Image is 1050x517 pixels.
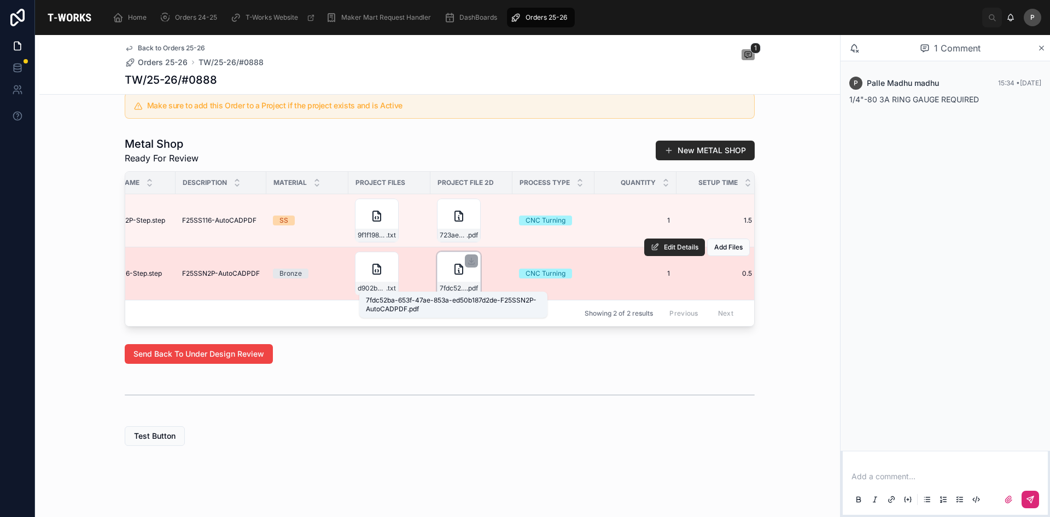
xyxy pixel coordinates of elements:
span: .txt [386,231,396,240]
a: Orders 25-26 [507,8,575,27]
span: 1 [750,43,761,54]
span: T-Works Website [246,13,298,22]
span: 0.5 [683,269,752,278]
a: Orders 24-25 [156,8,225,27]
span: P [854,79,858,88]
span: Edit Details [664,243,698,252]
span: Send Back To Under Design Review [133,348,264,359]
span: Home [128,13,147,22]
span: d902b93d-90fb-471b-b4ce-f731744fcc08-F25SSN2P-Step [358,284,386,293]
span: Palle Madhu madhu [867,78,939,89]
span: F25SS116-Step.step [100,269,162,278]
div: 7fdc52ba-653f-47ae-853a-ed50b187d2de-F25SSN2P-AutoCADPDF.pdf [366,296,541,313]
span: 1.5 [683,216,752,225]
span: 15:34 • [DATE] [998,79,1041,87]
a: TW/25-26/#0888 [199,57,264,68]
span: F25SS116-AutoCADPDF [182,216,256,225]
span: Process Type [520,178,570,187]
span: Setup Time [698,178,738,187]
div: CNC Turning [526,269,565,278]
a: Orders 25-26 [125,57,188,68]
span: Orders 25-26 [138,57,188,68]
a: Back to Orders 25-26 [125,44,205,53]
span: Project File 2D [437,178,494,187]
span: Description [183,178,227,187]
div: scrollable content [104,5,982,30]
div: SS [279,216,288,225]
button: Test Button [125,426,185,446]
span: 7fdc52ba-653f-47ae-853a-ed50b187d2de-F25SSN2P-AutoCADPDF [440,284,466,293]
span: 1 [601,216,670,225]
span: Orders 25-26 [526,13,567,22]
a: Home [109,8,154,27]
div: Bronze [279,269,302,278]
a: Maker Mart Request Handler [323,8,439,27]
span: Project Files [355,178,405,187]
span: F25SSN2P-Step.step [100,216,165,225]
span: Showing 2 of 2 results [585,309,653,318]
span: DashBoards [459,13,497,22]
span: Orders 24-25 [175,13,217,22]
a: DashBoards [441,8,505,27]
button: 1 [742,49,755,62]
span: .pdf [466,284,478,293]
span: P [1030,13,1035,22]
span: 723aed15-d84c-495a-9b88-75cd9ff93c4e-F25SS116-AutoCADPDF [440,231,466,240]
span: 1 Comment [934,42,981,55]
div: CNC Turning [526,216,565,225]
span: Back to Orders 25-26 [138,44,205,53]
span: Test Button [134,431,176,442]
span: Maker Mart Request Handler [341,13,431,22]
img: App logo [44,9,95,26]
span: 1 [601,269,670,278]
span: 9f1f1980-844c-4e29-a201-a2d3bc27647c-F25SS116-Step [358,231,386,240]
span: .pdf [466,231,478,240]
span: Quantity [621,178,656,187]
span: Add Files [714,243,743,252]
button: Add Files [707,239,750,256]
h1: Metal Shop [125,136,199,152]
button: New METAL SHOP [656,141,755,160]
span: Material [273,178,307,187]
span: 1/4"-80 3A RING GAUGE REQUIRED [849,95,979,104]
a: T-Works Website [227,8,320,27]
span: Ready For Review [125,152,199,165]
span: F25SSN2P-AutoCADPDF [182,269,260,278]
button: Edit Details [644,239,705,256]
h1: TW/25-26/#0888 [125,72,217,88]
button: Send Back To Under Design Review [125,344,273,364]
span: .txt [386,284,396,293]
h5: Make sure to add this Order to a Project if the project exists and is Active [147,102,745,109]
